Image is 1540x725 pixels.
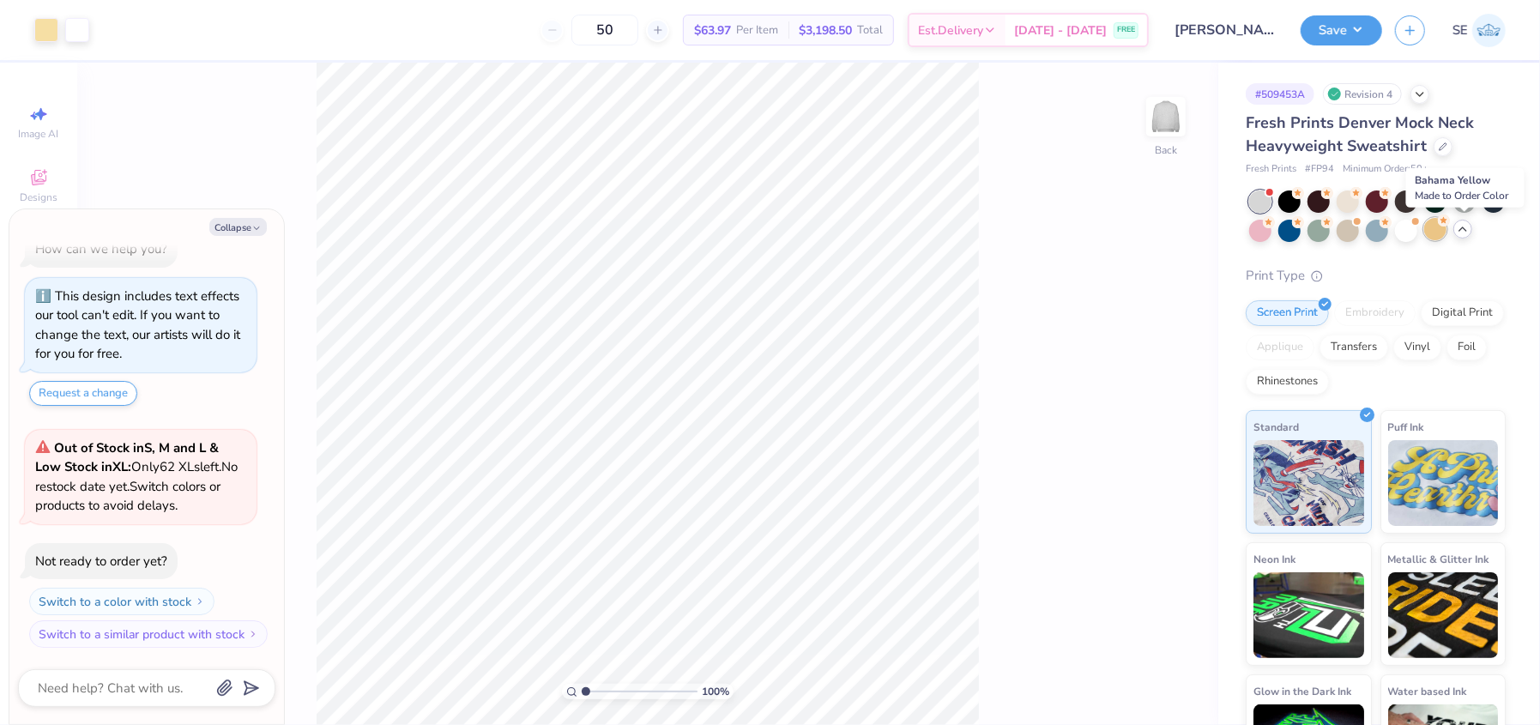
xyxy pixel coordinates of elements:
span: Glow in the Dark Ink [1253,682,1351,700]
button: Save [1301,15,1382,45]
span: 100 % [702,684,729,699]
div: This design includes text effects our tool can't edit. If you want to change the text, our artist... [35,287,240,363]
button: Collapse [209,218,267,236]
div: Bahama Yellow [1406,168,1525,208]
span: Est. Delivery [918,21,983,39]
span: Total [857,21,883,39]
input: – – [571,15,638,45]
div: Transfers [1320,335,1388,360]
img: Switch to a color with stock [195,596,205,607]
span: Fresh Prints Denver Mock Neck Heavyweight Sweatshirt [1246,112,1474,156]
span: SE [1452,21,1468,40]
span: Designs [20,190,57,204]
span: $63.97 [694,21,731,39]
span: Standard [1253,418,1299,436]
span: Puff Ink [1388,418,1424,436]
button: Request a change [29,381,137,406]
button: Switch to a similar product with stock [29,620,268,648]
div: Applique [1246,335,1314,360]
div: Rhinestones [1246,369,1329,395]
span: Metallic & Glitter Ink [1388,550,1489,568]
div: Embroidery [1334,300,1416,326]
div: Screen Print [1246,300,1329,326]
span: Per Item [736,21,778,39]
input: Untitled Design [1162,13,1288,47]
div: # 509453A [1246,83,1314,105]
span: Fresh Prints [1246,162,1296,177]
span: FREE [1117,24,1135,36]
span: Neon Ink [1253,550,1295,568]
button: Switch to a color with stock [29,588,214,615]
span: Made to Order Color [1416,189,1509,202]
span: Water based Ink [1388,682,1467,700]
div: Foil [1446,335,1487,360]
div: Revision 4 [1323,83,1402,105]
img: Puff Ink [1388,440,1499,526]
div: Back [1155,142,1177,158]
img: Metallic & Glitter Ink [1388,572,1499,658]
span: $3,198.50 [799,21,852,39]
div: Digital Print [1421,300,1504,326]
div: Print Type [1246,266,1506,286]
img: Back [1149,100,1183,134]
img: Standard [1253,440,1364,526]
img: Shirley Evaleen B [1472,14,1506,47]
span: No restock date yet. [35,458,238,495]
span: # FP94 [1305,162,1334,177]
img: Neon Ink [1253,572,1364,658]
span: [DATE] - [DATE] [1014,21,1107,39]
strong: Out of Stock in S, M and L [54,439,209,456]
a: SE [1452,14,1506,47]
span: Minimum Order: 50 + [1343,162,1428,177]
div: Not ready to order yet? [35,553,167,570]
div: Vinyl [1393,335,1441,360]
span: Only 62 XLs left. Switch colors or products to avoid delays. [35,439,238,515]
div: How can we help you? [35,240,167,257]
span: Image AI [19,127,59,141]
img: Switch to a similar product with stock [248,629,258,639]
